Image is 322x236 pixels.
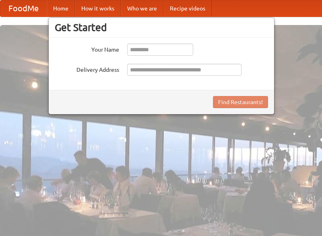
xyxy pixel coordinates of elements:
a: FoodMe [0,0,47,17]
label: Delivery Address [55,64,119,74]
a: Recipe videos [163,0,212,17]
label: Your Name [55,44,119,54]
a: Home [47,0,75,17]
button: Find Restaurants! [213,96,268,108]
h3: Get Started [55,21,268,33]
a: Who we are [121,0,163,17]
a: How it works [75,0,121,17]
